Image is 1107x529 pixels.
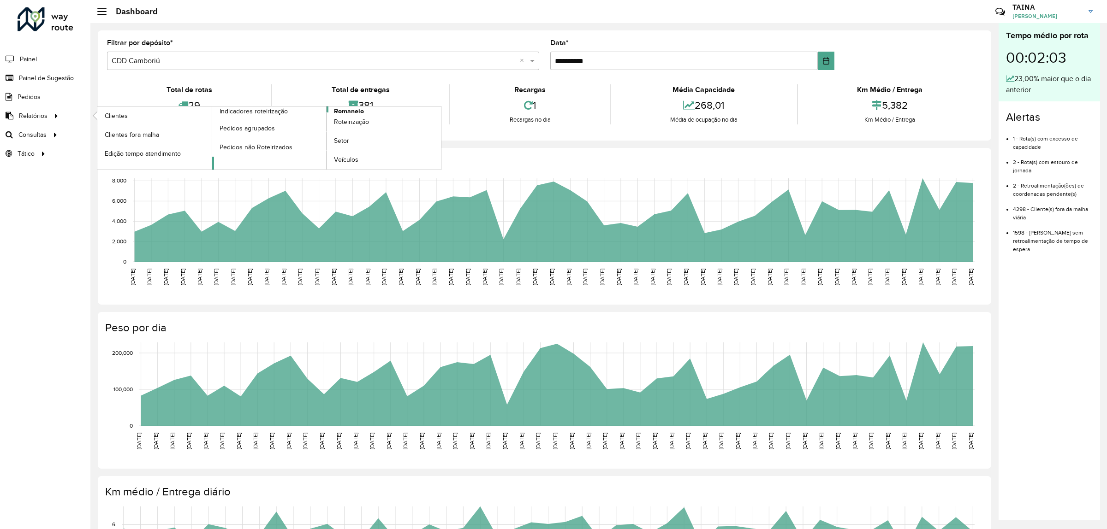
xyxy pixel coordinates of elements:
div: Km Médio / Entrega [800,115,980,124]
text: [DATE] [733,269,739,285]
li: 1 - Rota(s) com excesso de capacidade [1013,128,1093,151]
text: [DATE] [465,269,471,285]
text: [DATE] [515,269,521,285]
div: Km Médio / Entrega [800,84,980,95]
text: [DATE] [163,269,169,285]
text: 0 [123,259,126,264]
div: Recargas [452,84,607,95]
div: 29 [109,95,269,115]
text: [DATE] [431,269,437,285]
h4: Peso por dia [105,321,982,335]
div: 1 [452,95,607,115]
text: [DATE] [851,269,857,285]
div: Média Capacidade [613,84,794,95]
h4: Alertas [1006,111,1093,124]
text: [DATE] [532,269,538,285]
span: Veículos [334,155,358,165]
div: Total de rotas [109,84,269,95]
div: 5,382 [800,95,980,115]
text: [DATE] [599,269,605,285]
text: [DATE] [130,269,136,285]
text: [DATE] [502,433,508,449]
text: [DATE] [700,269,706,285]
text: [DATE] [768,433,774,449]
a: Romaneio [212,106,441,170]
text: [DATE] [352,433,358,449]
text: [DATE] [602,433,608,449]
text: [DATE] [136,433,142,449]
text: [DATE] [269,433,275,449]
text: [DATE] [263,269,269,285]
text: [DATE] [435,433,441,449]
text: [DATE] [153,433,159,449]
text: [DATE] [818,433,824,449]
text: [DATE] [901,269,907,285]
li: 4298 - Cliente(s) fora da malha viária [1013,198,1093,222]
text: [DATE] [336,433,342,449]
text: [DATE] [485,433,491,449]
text: [DATE] [884,269,890,285]
div: 23,00% maior que o dia anterior [1006,73,1093,95]
a: Indicadores roteirização [97,106,327,170]
text: [DATE] [448,269,454,285]
text: [DATE] [834,269,840,285]
text: [DATE] [750,269,756,285]
text: [DATE] [817,269,823,285]
text: [DATE] [146,269,152,285]
text: [DATE] [398,269,404,285]
text: 6 [112,522,115,528]
text: [DATE] [569,433,575,449]
text: [DATE] [252,433,258,449]
span: Romaneio [334,106,364,116]
text: [DATE] [917,269,923,285]
text: [DATE] [302,433,308,449]
text: [DATE] [169,433,175,449]
text: [DATE] [867,269,873,285]
text: 200,000 [112,350,133,356]
text: [DATE] [885,433,891,449]
div: Média de ocupação no dia [613,115,794,124]
text: [DATE] [783,269,789,285]
a: Edição tempo atendimento [97,144,212,163]
text: [DATE] [851,433,857,449]
div: Tempo médio por rota [1006,29,1093,42]
a: Contato Rápido [990,2,1010,22]
text: [DATE] [716,269,722,285]
text: 0 [130,423,133,429]
text: [DATE] [452,433,458,449]
text: [DATE] [968,269,974,285]
text: [DATE] [549,269,555,285]
text: 8,000 [112,178,126,184]
text: [DATE] [219,433,225,449]
a: Veículos [327,151,441,169]
text: [DATE] [585,433,591,449]
div: 00:02:03 [1006,42,1093,73]
text: [DATE] [951,433,957,449]
text: [DATE] [934,433,940,449]
h3: TAINA [1012,3,1082,12]
text: [DATE] [230,269,236,285]
text: [DATE] [386,433,392,449]
div: Total de entregas [274,84,446,95]
text: [DATE] [319,433,325,449]
text: [DATE] [482,269,488,285]
text: [DATE] [415,269,421,285]
span: Painel de Sugestão [19,73,74,83]
a: Roteirização [327,113,441,131]
text: [DATE] [835,433,841,449]
text: [DATE] [718,433,724,449]
span: Indicadores roteirização [220,106,288,116]
text: [DATE] [683,269,689,285]
text: [DATE] [649,269,655,285]
text: [DATE] [236,433,242,449]
span: Roteirização [334,117,369,127]
a: Clientes fora malha [97,125,212,144]
text: [DATE] [582,269,588,285]
text: [DATE] [868,433,874,449]
text: [DATE] [951,269,957,285]
text: [DATE] [202,433,208,449]
text: [DATE] [331,269,337,285]
text: [DATE] [901,433,907,449]
span: Pedidos não Roteirizados [220,142,292,152]
text: [DATE] [735,433,741,449]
